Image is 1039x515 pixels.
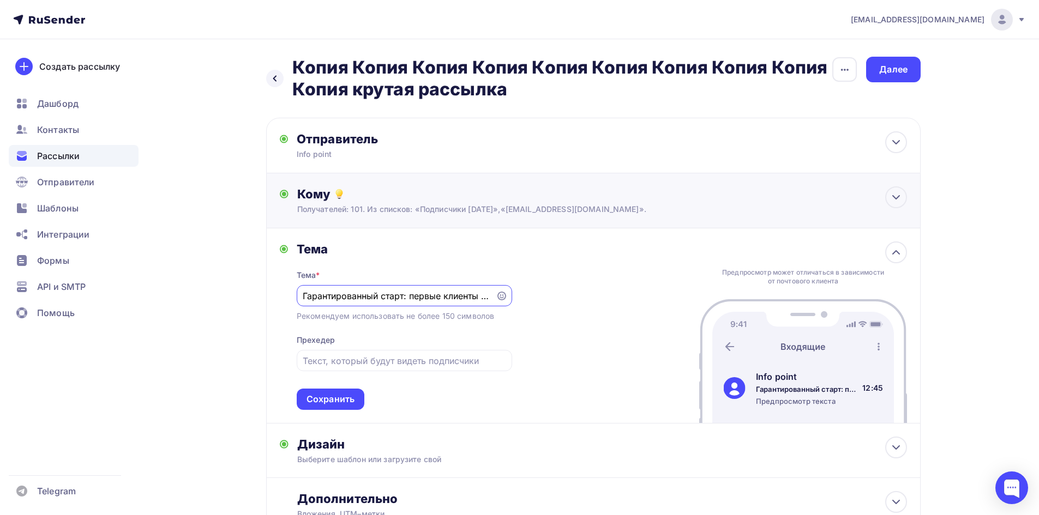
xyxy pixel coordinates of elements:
[307,393,355,405] div: Сохранить
[297,241,512,257] div: Тема
[37,306,75,319] span: Помощь
[862,383,883,393] div: 12:45
[9,171,139,193] a: Отправители
[9,145,139,167] a: Рассылки
[756,396,858,406] div: Предпросмотр текста
[37,175,95,189] span: Отправители
[297,131,533,147] div: Отправитель
[9,250,139,271] a: Формы
[9,119,139,141] a: Контакты
[37,149,80,162] span: Рассылки
[37,254,69,267] span: Формы
[297,437,907,452] div: Дизайн
[9,197,139,219] a: Шаблоны
[303,289,489,302] input: Укажите тему письма
[292,57,832,100] h2: Копия Копия Копия Копия Копия Копия Копия Копия Копия Копия крутая рассылка
[297,270,320,281] div: Тема
[37,228,89,241] span: Интеграции
[851,14,984,25] span: [EMAIL_ADDRESS][DOMAIN_NAME]
[297,491,907,506] div: Дополнительно
[297,454,846,465] div: Выберите шаблон или загрузите свой
[297,149,509,160] div: Info point
[37,484,76,498] span: Telegram
[37,123,79,136] span: Контакты
[297,204,846,215] div: Получателей: 101. Из списков: «Подписчики [DATE]»,«[EMAIL_ADDRESS][DOMAIN_NAME]».
[297,335,335,346] div: Прехедер
[297,311,494,322] div: Рекомендуем использовать не более 150 символов
[39,60,120,73] div: Создать рассылку
[37,97,79,110] span: Дашборд
[9,93,139,114] a: Дашборд
[879,63,908,76] div: Далее
[297,186,907,202] div: Кому
[719,268,887,286] div: Предпросмотр может отличаться в зависимости от почтового клиента
[756,370,858,383] div: Info point
[851,9,1026,31] a: [EMAIL_ADDRESS][DOMAIN_NAME]
[756,384,858,394] div: Гарантированный старт: первые клиенты и результаты в интернет-маркетинге.
[37,280,86,293] span: API и SMTP
[37,202,79,215] span: Шаблоны
[303,354,506,367] input: Текст, который будут видеть подписчики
